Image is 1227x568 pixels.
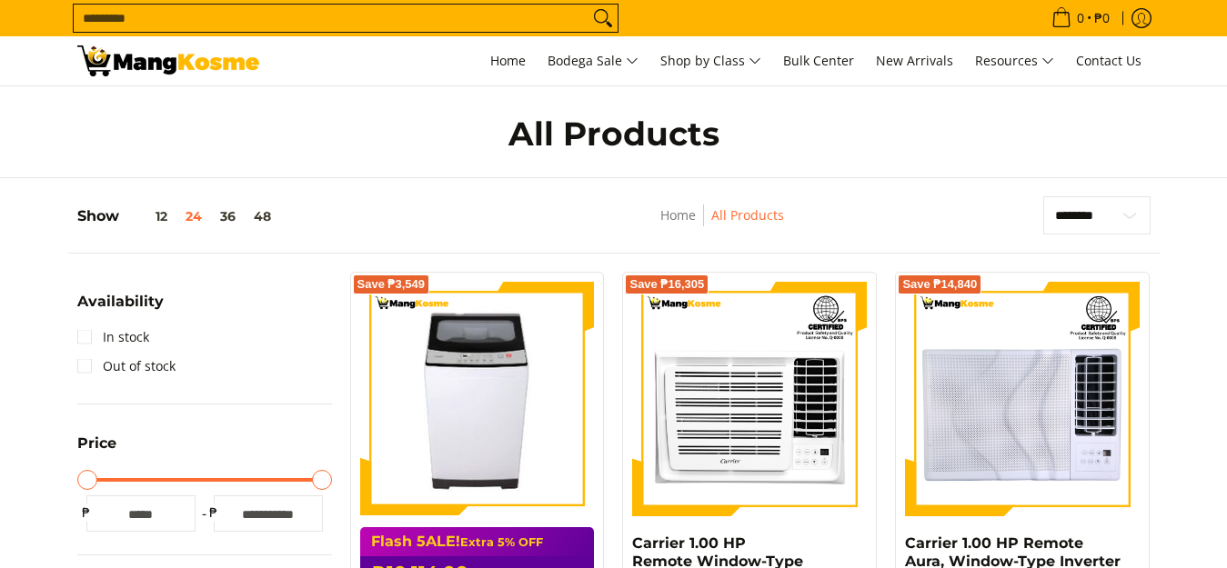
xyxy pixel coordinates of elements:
span: ₱ [205,503,223,522]
button: 36 [211,209,245,224]
h5: Show [77,207,280,225]
span: Home [490,52,526,69]
span: ₱0 [1091,12,1112,25]
img: Carrier 1.00 HP Remote Window-Type Compact Inverter Air Conditioner (Class B) [632,282,867,516]
nav: Breadcrumbs [539,204,905,245]
img: condura-7.5kg-topload-non-inverter-washing-machine-class-c-full-view-mang-kosme [367,282,588,516]
nav: Main Menu [277,36,1151,85]
a: Resources [966,36,1063,85]
button: Search [588,5,618,32]
summary: Open [77,294,164,323]
a: Contact Us [1067,36,1151,85]
span: Resources [975,50,1054,73]
a: Home [481,36,535,85]
a: New Arrivals [867,36,962,85]
a: Out of stock [77,352,176,381]
span: • [1046,8,1115,28]
span: New Arrivals [876,52,953,69]
a: Bulk Center [774,36,863,85]
a: All Products [711,206,784,224]
span: Save ₱16,305 [629,279,704,290]
span: Price [77,436,116,451]
a: Home [660,206,696,224]
span: ₱ [77,503,96,522]
span: Bulk Center [783,52,854,69]
summary: Open [77,436,116,464]
span: Availability [77,294,164,309]
span: Save ₱3,549 [357,279,426,290]
a: Shop by Class [651,36,770,85]
span: Shop by Class [660,50,761,73]
a: In stock [77,323,149,352]
img: All Products - Home Appliances Warehouse Sale l Mang Kosme [77,45,259,76]
img: Carrier 1.00 HP Remote Aura, Window-Type Inverter Air Conditioner (Class B) [905,282,1140,516]
span: Bodega Sale [548,50,639,73]
span: Contact Us [1076,52,1142,69]
h1: All Products [259,114,969,154]
a: Bodega Sale [538,36,648,85]
button: 48 [245,209,280,224]
span: 0 [1074,12,1087,25]
span: Save ₱14,840 [902,279,977,290]
button: 12 [119,209,176,224]
button: 24 [176,209,211,224]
